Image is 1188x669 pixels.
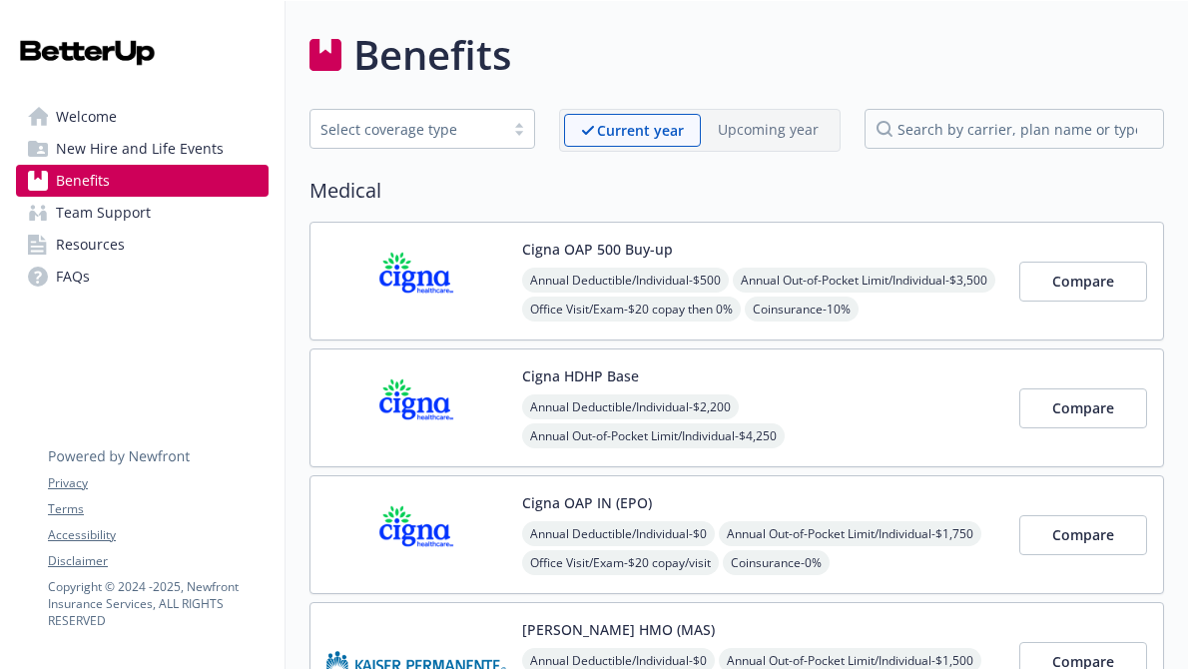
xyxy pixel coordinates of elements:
button: Cigna OAP IN (EPO) [522,492,652,513]
button: Compare [1019,262,1147,302]
button: Compare [1019,515,1147,555]
span: Welcome [56,101,117,133]
span: Annual Deductible/Individual - $500 [522,268,729,293]
a: Benefits [16,165,269,197]
button: Cigna HDHP Base [522,365,639,386]
p: Copyright © 2024 - 2025 , Newfront Insurance Services, ALL RIGHTS RESERVED [48,578,268,629]
span: Annual Out-of-Pocket Limit/Individual - $4,250 [522,423,785,448]
a: New Hire and Life Events [16,133,269,165]
span: Upcoming year [701,114,836,147]
span: Benefits [56,165,110,197]
button: Cigna OAP 500 Buy-up [522,239,673,260]
div: Select coverage type [320,119,494,140]
button: [PERSON_NAME] HMO (MAS) [522,619,715,640]
span: FAQs [56,261,90,293]
h1: Benefits [353,25,511,85]
span: Compare [1052,398,1114,417]
span: Coinsurance - 0% [723,550,830,575]
span: New Hire and Life Events [56,133,224,165]
a: Accessibility [48,526,268,544]
img: CIGNA carrier logo [326,365,506,450]
button: Compare [1019,388,1147,428]
a: Privacy [48,474,268,492]
span: Compare [1052,525,1114,544]
span: Annual Out-of-Pocket Limit/Individual - $1,750 [719,521,981,546]
a: Disclaimer [48,552,268,570]
h2: Medical [309,176,1164,206]
a: Resources [16,229,269,261]
span: Annual Deductible/Individual - $0 [522,521,715,546]
span: Resources [56,229,125,261]
img: CIGNA carrier logo [326,492,506,577]
p: Upcoming year [718,119,819,140]
a: Terms [48,500,268,518]
p: Current year [597,120,684,141]
span: Office Visit/Exam - $20 copay then 0% [522,297,741,322]
span: Office Visit/Exam - $20 copay/visit [522,550,719,575]
span: Coinsurance - 10% [745,297,859,322]
a: Welcome [16,101,269,133]
span: Annual Out-of-Pocket Limit/Individual - $3,500 [733,268,995,293]
a: FAQs [16,261,269,293]
a: Team Support [16,197,269,229]
span: Compare [1052,272,1114,291]
span: Annual Deductible/Individual - $2,200 [522,394,739,419]
input: search by carrier, plan name or type [865,109,1164,149]
img: CIGNA carrier logo [326,239,506,324]
span: Team Support [56,197,151,229]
